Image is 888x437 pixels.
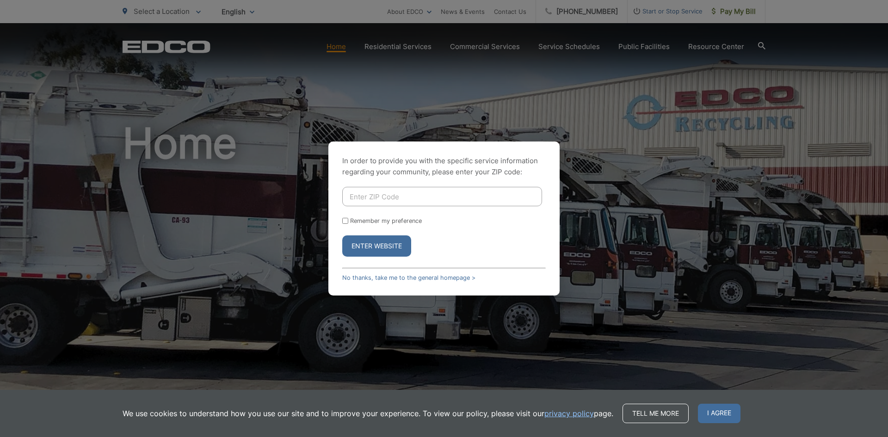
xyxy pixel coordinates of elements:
[342,187,542,206] input: Enter ZIP Code
[623,404,689,423] a: Tell me more
[698,404,740,423] span: I agree
[544,408,594,419] a: privacy policy
[342,235,411,257] button: Enter Website
[342,274,475,281] a: No thanks, take me to the general homepage >
[350,217,422,224] label: Remember my preference
[342,155,546,178] p: In order to provide you with the specific service information regarding your community, please en...
[123,408,613,419] p: We use cookies to understand how you use our site and to improve your experience. To view our pol...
